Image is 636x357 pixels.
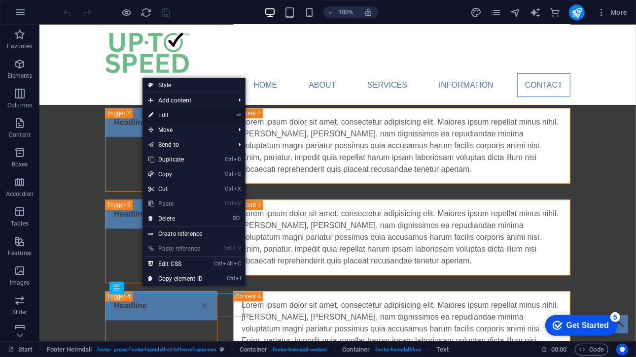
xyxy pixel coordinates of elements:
[271,344,327,356] span: . footer-heimdall-content
[8,249,32,257] p: Features
[27,11,69,20] div: Get Started
[142,196,209,211] a: CtrlVPaste
[236,112,241,118] i: ⏎
[541,344,567,356] h6: Session time
[232,245,237,252] i: ⇧
[5,5,77,26] div: Get Started 5 items remaining, 0% complete
[225,156,233,162] i: Ctrl
[470,6,482,18] button: design
[142,241,209,256] a: Ctrl⇧VPaste reference
[436,344,449,356] span: Click to select. Double-click to edit
[142,227,246,241] a: Create reference
[490,7,501,18] i: Pages (Ctrl+Alt+S)
[338,6,354,18] h6: 100%
[142,123,231,137] span: Move
[510,7,521,18] i: Navigator
[12,308,28,316] p: Slider
[223,260,233,267] i: Alt
[10,279,30,287] p: Images
[7,72,33,80] p: Elements
[549,6,561,18] button: commerce
[11,220,29,227] p: Tables
[47,344,92,356] span: Click to select. Double-click to edit
[142,78,246,93] a: Style
[71,2,80,12] div: 5
[141,6,152,18] button: reload
[142,152,209,167] a: CtrlDDuplicate
[551,344,566,356] span: 00 00
[142,93,231,108] span: Add content
[8,344,33,356] a: Click to cancel selection. Double-click to open Pages
[616,344,628,356] button: Usercentrics
[234,156,241,162] i: D
[575,344,608,356] button: Code
[234,200,241,207] i: V
[510,6,522,18] button: navigator
[220,347,224,352] i: This element is a customizable preset
[142,271,209,286] a: CtrlICopy element ID
[579,344,604,356] span: Code
[142,211,209,226] a: ⌦Delete
[558,346,560,353] span: :
[121,6,133,18] button: Click here to leave preview mode and continue editing
[571,7,582,18] i: Publish
[364,8,373,17] i: On resize automatically adjust zoom level to fit chosen device.
[549,7,561,18] i: Commerce
[47,344,449,356] nav: breadcrumb
[234,260,241,267] i: C
[593,4,632,20] button: More
[569,4,585,20] button: publish
[233,215,241,222] i: ⌦
[225,200,233,207] i: Ctrl
[12,161,28,168] p: Boxes
[236,275,241,282] i: I
[141,7,152,18] i: Reload page
[490,6,502,18] button: pages
[6,190,34,198] p: Accordion
[214,260,222,267] i: Ctrl
[597,7,628,17] span: More
[96,344,216,356] span: . footer .preset-footer-heimdall-v2-left-wireframe-one
[530,6,541,18] button: text_generator
[225,186,233,192] i: Ctrl
[7,101,32,109] p: Columns
[9,131,31,139] p: Content
[7,42,32,50] p: Favorites
[530,7,541,18] i: AI Writer
[240,344,267,356] span: Click to select. Double-click to edit
[234,186,241,192] i: X
[323,6,358,18] button: 100%
[223,245,231,252] i: Ctrl
[142,182,209,196] a: CtrlXCut
[234,171,241,177] i: C
[142,167,209,182] a: CtrlCCopy
[342,344,370,356] span: Click to select. Double-click to edit
[142,137,231,152] a: Send to
[225,171,233,177] i: Ctrl
[227,275,235,282] i: Ctrl
[238,245,241,252] i: V
[142,257,209,271] a: CtrlAltCEdit CSS
[470,7,482,18] i: Design (Ctrl+Alt+Y)
[374,344,421,356] span: . footer-heimdall-box
[142,108,209,123] a: ⏎Edit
